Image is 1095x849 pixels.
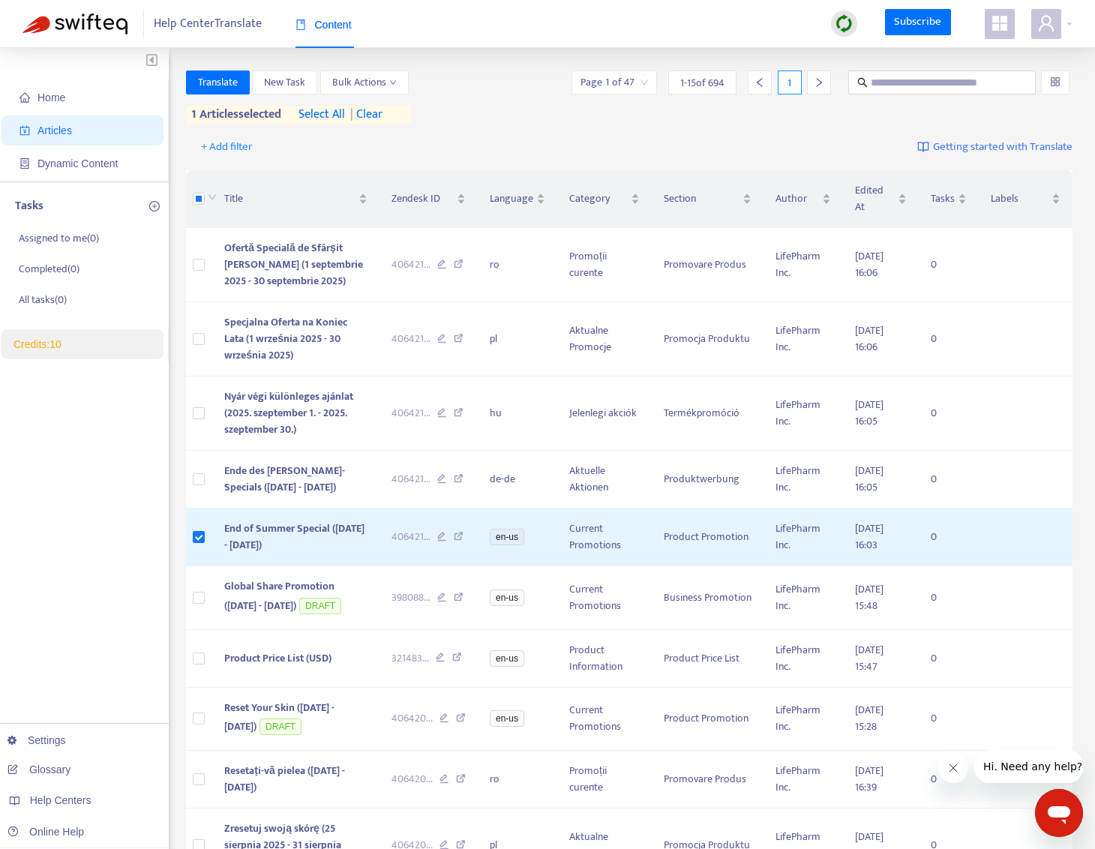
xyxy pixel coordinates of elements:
span: Content [295,19,352,31]
span: clear [345,106,382,124]
td: Promoții curente [557,228,652,302]
span: Tasks [931,190,955,207]
td: LifePharm Inc. [763,376,843,451]
span: Articles [37,124,72,136]
span: Ende des [PERSON_NAME]-Specials ([DATE] - [DATE]) [224,462,345,496]
td: LifePharm Inc. [763,228,843,302]
a: Credits:10 [13,338,61,350]
span: en-us [490,529,524,545]
span: Bulk Actions [332,74,397,91]
td: 0 [919,228,979,302]
td: ro [478,228,557,302]
span: 406420 ... [391,771,433,787]
span: Specjalna Oferta na Koniec Lata (1 września 2025 - 30 września 2025) [224,313,347,364]
span: [DATE] 15:48 [855,580,883,614]
span: 1 - 15 of 694 [680,75,724,91]
span: [DATE] 15:47 [855,641,883,675]
span: Translate [198,74,238,91]
span: Help Center Translate [154,10,262,38]
span: en-us [490,650,524,667]
span: + Add filter [201,138,253,156]
span: Ofertă Specială de Sfârșit [PERSON_NAME] (1 septembrie 2025 - 30 septembrie 2025) [224,239,363,289]
p: Completed ( 0 ) [19,261,79,277]
th: Labels [979,170,1072,228]
a: Glossary [7,763,70,775]
span: Section [664,190,739,207]
a: Subscribe [885,9,951,36]
span: Labels [991,190,1048,207]
span: right [814,77,824,88]
span: Help Centers [30,794,91,806]
td: Produktwerbung [652,451,763,508]
td: Product Information [557,630,652,688]
span: down [208,193,217,202]
td: LifePharm Inc. [763,302,843,376]
span: left [754,77,765,88]
td: LifePharm Inc. [763,451,843,508]
span: | [350,104,353,124]
img: Swifteq [22,13,127,34]
td: Promovare Produs [652,751,763,808]
span: [DATE] 16:06 [855,322,883,355]
th: Title [212,170,379,228]
span: [DATE] 15:28 [855,701,883,735]
td: LifePharm Inc. [763,630,843,688]
span: down [389,79,397,86]
span: New Task [264,74,305,91]
span: user [1037,14,1055,32]
span: container [19,158,30,169]
td: Current Promotions [557,688,652,751]
td: 0 [919,566,979,630]
span: Home [37,91,65,103]
td: Aktualne Promocje [557,302,652,376]
iframe: Close message [938,753,968,783]
button: + Add filter [190,135,264,159]
td: 0 [919,630,979,688]
span: plus-circle [149,201,160,211]
td: hu [478,376,557,451]
div: 1 [778,70,802,94]
img: sync.dc5367851b00ba804db3.png [835,14,853,33]
span: 406420 ... [391,710,433,727]
button: New Task [252,70,317,94]
th: Category [557,170,652,228]
span: [DATE] 16:05 [855,462,883,496]
span: 321483 ... [391,650,429,667]
span: [DATE] 16:05 [855,396,883,430]
span: Author [775,190,819,207]
iframe: Message from company [974,750,1083,783]
td: LifePharm Inc. [763,508,843,566]
td: Product Price List [652,630,763,688]
span: Zendesk ID [391,190,454,207]
button: Translate [186,70,250,94]
td: Business Promotion [652,566,763,630]
span: home [19,92,30,103]
p: Assigned to me ( 0 ) [19,230,99,246]
span: 406421 ... [391,529,430,545]
span: en-us [490,710,524,727]
a: Settings [7,734,66,746]
span: Getting started with Translate [933,139,1072,156]
span: 398088 ... [391,589,430,606]
span: account-book [19,125,30,136]
span: 406421 ... [391,331,430,347]
td: 0 [919,508,979,566]
td: Product Promotion [652,508,763,566]
td: Promocja Produktu [652,302,763,376]
th: Section [652,170,763,228]
p: All tasks ( 0 ) [19,292,67,307]
th: Author [763,170,843,228]
td: Current Promotions [557,566,652,630]
a: Getting started with Translate [917,135,1072,159]
td: LifePharm Inc. [763,751,843,808]
td: Promoții curente [557,751,652,808]
span: appstore [991,14,1009,32]
p: Tasks [15,197,43,215]
span: Category [569,190,628,207]
span: Title [224,190,355,207]
span: select all [298,106,345,124]
a: Online Help [7,826,84,838]
span: [DATE] 16:06 [855,247,883,281]
span: 406421 ... [391,256,430,273]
